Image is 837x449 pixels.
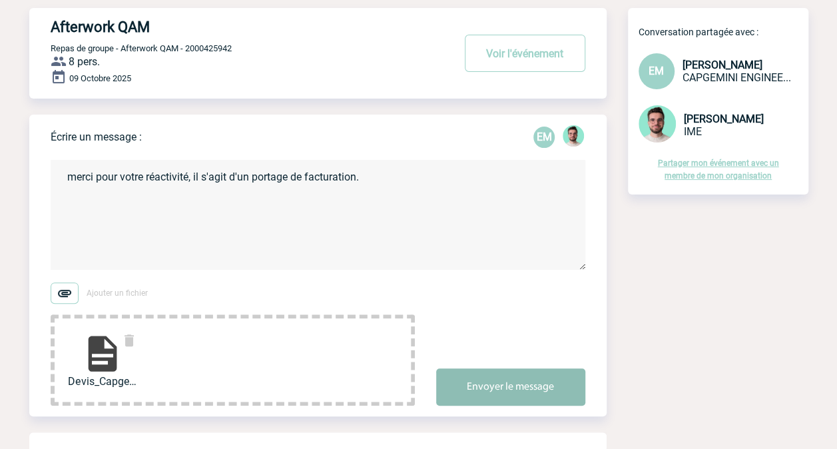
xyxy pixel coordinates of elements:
img: 121547-2.png [639,105,676,143]
div: Benjamin ROLAND [563,125,584,149]
p: EM [533,127,555,148]
img: delete.svg [121,332,137,348]
p: Écrire un message : [51,131,142,143]
span: Ajouter un fichier [87,288,148,298]
a: Partager mon événement avec un membre de mon organisation [658,159,779,181]
span: 8 pers. [69,55,100,68]
p: Conversation partagée avec : [639,27,808,37]
span: [PERSON_NAME] [684,113,764,125]
span: Devis_Capgemini_Eva_... [68,375,137,388]
button: Envoyer le message [436,368,585,406]
span: EM [649,65,664,77]
div: Eva MALOUM [533,127,555,148]
span: Repas de groupe - Afterwork QAM - 2000425942 [51,43,232,53]
h4: Afterwork QAM [51,19,414,35]
span: CAPGEMINI ENGINEERING RESEARCH AND DEVELOPMENT [683,71,791,84]
button: Voir l'événement [465,35,585,72]
span: IME [684,125,702,138]
span: [PERSON_NAME] [683,59,762,71]
span: 09 Octobre 2025 [69,73,131,83]
img: 121547-2.png [563,125,584,147]
img: file-document.svg [81,332,124,375]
